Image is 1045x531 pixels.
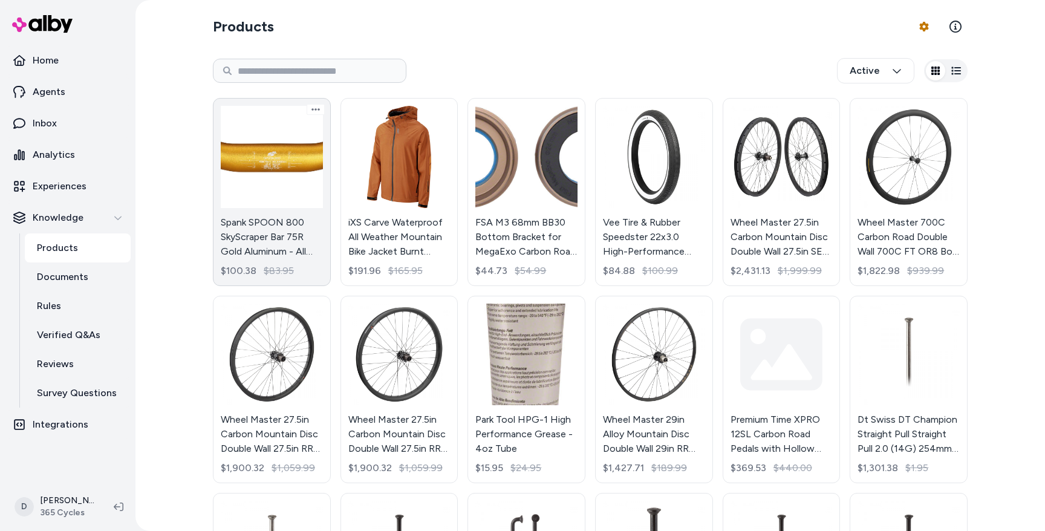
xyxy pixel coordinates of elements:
[37,299,61,313] p: Rules
[5,46,131,75] a: Home
[37,328,100,342] p: Verified Q&As
[340,98,458,286] a: iXS Carve Waterproof All Weather Mountain Bike Jacket Burnt Orange LargeiXS Carve Waterproof All ...
[850,296,968,484] a: Dt Swiss DT Champion Straight Pull Straight Pull 2.0 (14G) 254mm SilverDt Swiss DT Champion Strai...
[837,58,914,83] button: Active
[33,179,86,194] p: Experiences
[15,497,34,516] span: D
[25,233,131,262] a: Products
[40,507,94,519] span: 365 Cycles
[595,296,713,484] a: Wheel Master 29in Alloy Mountain Disc Double Wall 29in RR WTB ST LIGHT TCS 2.0 i25 6BWheel Master...
[37,357,74,371] p: Reviews
[723,98,841,286] a: Wheel Master 27.5in Carbon Mountain Disc Double Wall 27.5in SET OR8 Bolt Carbon MTB DH 6BWheel Ma...
[340,296,458,484] a: Wheel Master 27.5in Carbon Mountain Disc Double Wall 27.5in RR OR8 Bolt Carbon MTB++ 6BWheel Mast...
[33,116,57,131] p: Inbox
[40,495,94,507] p: [PERSON_NAME]
[213,98,331,286] a: Spank SPOON 800 SkyScraper Bar 75R Gold Aluminum - All Mountain Trail E-BikeSpank SPOON 800 SkySc...
[33,148,75,162] p: Analytics
[37,386,117,400] p: Survey Questions
[5,77,131,106] a: Agents
[25,262,131,292] a: Documents
[25,350,131,379] a: Reviews
[467,296,585,484] a: Park Tool HPG-1 High Performance Grease - 4oz TubePark Tool HPG-1 High Performance Grease - 4oz T...
[5,172,131,201] a: Experiences
[33,210,83,225] p: Knowledge
[37,270,88,284] p: Documents
[25,321,131,350] a: Verified Q&As
[5,109,131,138] a: Inbox
[12,15,73,33] img: alby Logo
[5,410,131,439] a: Integrations
[37,241,78,255] p: Products
[5,140,131,169] a: Analytics
[33,85,65,99] p: Agents
[33,417,88,432] p: Integrations
[7,487,104,526] button: D[PERSON_NAME]365 Cycles
[25,379,131,408] a: Survey Questions
[467,98,585,286] a: FSA M3 68mm BB30 Bottom Bracket for MegaExo Carbon Road CranksFSA M3 68mm BB30 Bottom Bracket for...
[213,296,331,484] a: Wheel Master 27.5in Carbon Mountain Disc Double Wall 27.5in RR OR8 Bolt Carbon MTB+ 6BWheel Maste...
[850,98,968,286] a: Wheel Master 700C Carbon Road Double Wall 700C FT OR8 Bolt Carbon Road Low Profile RIMWheel Maste...
[595,98,713,286] a: Vee Tire & Rubber Speedster 22x3.0 High-Performance BMX & Urban Bicycle Tires with OverRide Punct...
[723,296,841,484] a: Premium Time XPRO 12SL Carbon Road Pedals with Hollow Titanium Spindle, Ceramic Bearings, Adjusta...
[33,53,59,68] p: Home
[25,292,131,321] a: Rules
[213,17,274,36] h2: Products
[5,203,131,232] button: Knowledge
